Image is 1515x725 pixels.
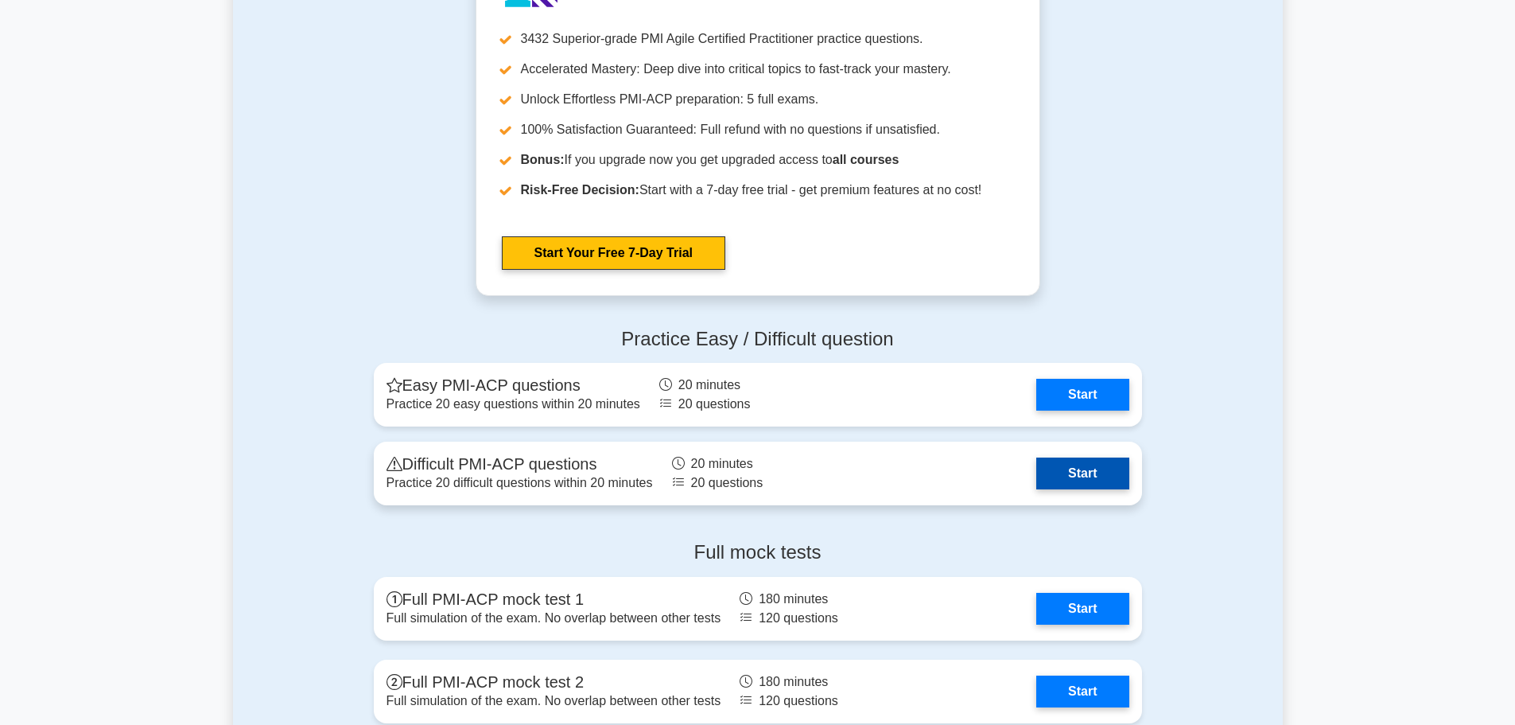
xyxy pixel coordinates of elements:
a: Start [1036,676,1128,707]
a: Start [1036,593,1128,625]
a: Start Your Free 7-Day Trial [502,236,725,270]
a: Start [1036,458,1128,489]
h4: Full mock tests [374,541,1142,564]
a: Start [1036,379,1128,411]
h4: Practice Easy / Difficult question [374,328,1142,351]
